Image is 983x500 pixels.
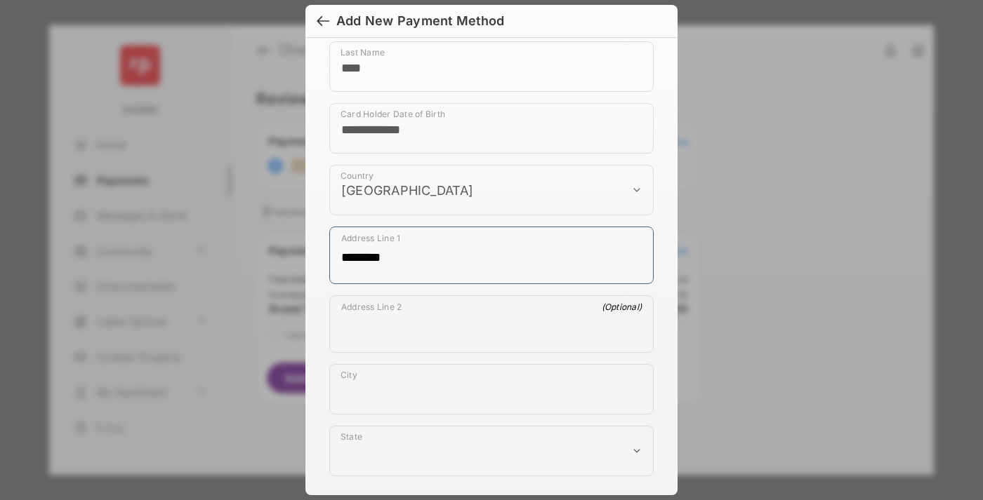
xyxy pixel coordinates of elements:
[329,426,654,476] div: payment_method_screening[postal_addresses][administrativeArea]
[329,364,654,414] div: payment_method_screening[postal_addresses][locality]
[329,227,654,284] div: payment_method_screening[postal_addresses][addressLine1]
[336,13,504,29] div: Add New Payment Method
[329,165,654,215] div: payment_method_screening[postal_addresses][country]
[329,295,654,353] div: payment_method_screening[postal_addresses][addressLine2]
